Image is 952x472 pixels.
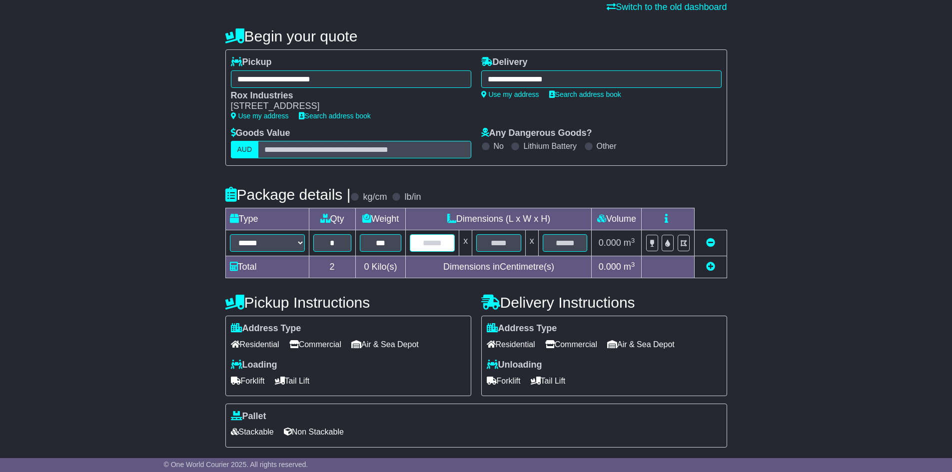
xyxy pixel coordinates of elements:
label: Lithium Battery [523,141,577,151]
span: © One World Courier 2025. All rights reserved. [164,461,308,469]
td: x [525,230,538,256]
label: Pickup [231,57,272,68]
td: Kilo(s) [355,256,406,278]
td: Dimensions in Centimetre(s) [406,256,592,278]
span: Non Stackable [284,424,344,440]
a: Add new item [706,262,715,272]
sup: 3 [631,261,635,268]
a: Search address book [299,112,371,120]
div: Rox Industries [231,90,461,101]
span: Stackable [231,424,274,440]
td: Qty [309,208,355,230]
label: Goods Value [231,128,290,139]
td: Total [225,256,309,278]
label: No [494,141,504,151]
span: Tail Lift [275,373,310,389]
label: Any Dangerous Goods? [481,128,592,139]
label: Unloading [487,360,542,371]
span: Commercial [545,337,597,352]
a: Search address book [549,90,621,98]
td: Weight [355,208,406,230]
span: Air & Sea Depot [607,337,675,352]
td: 2 [309,256,355,278]
h4: Package details | [225,186,351,203]
sup: 3 [631,237,635,244]
label: Address Type [231,323,301,334]
span: Forklift [487,373,521,389]
label: Pallet [231,411,266,422]
h4: Delivery Instructions [481,294,727,311]
td: Dimensions (L x W x H) [406,208,592,230]
span: Forklift [231,373,265,389]
h4: Pickup Instructions [225,294,471,311]
label: Delivery [481,57,528,68]
span: m [624,238,635,248]
label: lb/in [404,192,421,203]
td: Volume [592,208,642,230]
td: Type [225,208,309,230]
label: Address Type [487,323,557,334]
label: AUD [231,141,259,158]
label: Loading [231,360,277,371]
a: Switch to the old dashboard [607,2,727,12]
span: Residential [231,337,279,352]
h4: Begin your quote [225,28,727,44]
label: kg/cm [363,192,387,203]
a: Use my address [231,112,289,120]
td: x [459,230,472,256]
span: 0.000 [599,238,621,248]
span: m [624,262,635,272]
label: Other [597,141,617,151]
span: Commercial [289,337,341,352]
span: Residential [487,337,535,352]
a: Remove this item [706,238,715,248]
span: 0 [364,262,369,272]
span: Air & Sea Depot [351,337,419,352]
a: Use my address [481,90,539,98]
span: Tail Lift [531,373,566,389]
span: 0.000 [599,262,621,272]
div: [STREET_ADDRESS] [231,101,461,112]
